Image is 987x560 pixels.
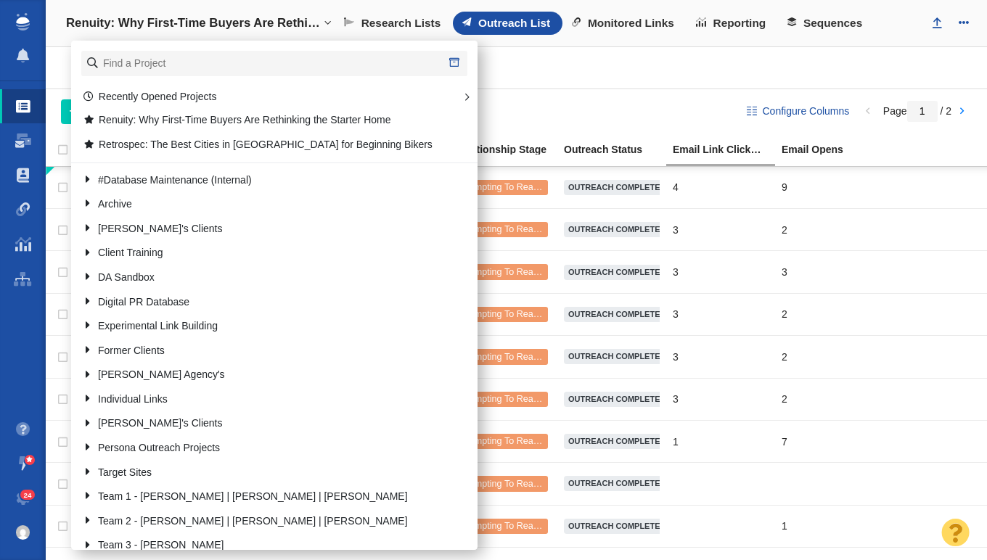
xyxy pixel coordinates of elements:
[782,426,877,457] div: 7
[673,172,769,203] div: 4
[782,256,877,287] div: 3
[449,505,557,547] td: Attempting To Reach (2 tries)
[458,436,576,446] span: Attempting To Reach (2 tries)
[449,251,557,293] td: Attempting To Reach (2 tries)
[449,463,557,505] td: Attempting To Reach (2 tries)
[78,339,448,362] a: Former Clients
[458,182,576,192] span: Attempting To Reach (2 tries)
[79,110,448,132] a: Renuity: Why First-Time Buyers Are Rethinking the Starter Home
[458,394,576,404] span: Attempting To Reach (2 tries)
[782,172,877,203] div: 9
[562,12,687,35] a: Monitored Links
[458,479,576,489] span: Attempting To Reach (2 tries)
[673,341,769,372] div: 3
[78,437,448,459] a: Persona Outreach Projects
[78,510,448,532] a: Team 2 - [PERSON_NAME] | [PERSON_NAME] | [PERSON_NAME]
[687,12,778,35] a: Reporting
[78,316,448,338] a: Experimental Link Building
[78,413,448,435] a: [PERSON_NAME]'s Clients
[16,525,30,540] img: 61f477734bf3dd72b3fb3a7a83fcc915
[782,214,877,245] div: 2
[713,17,766,30] span: Reporting
[78,218,448,240] a: [PERSON_NAME]'s Clients
[782,511,877,542] div: 1
[81,51,467,76] input: Find a Project
[453,12,562,35] a: Outreach List
[782,144,889,157] a: Email Opens
[16,13,29,30] img: buzzstream_logo_iconsimple.png
[78,364,448,387] a: [PERSON_NAME] Agency's
[20,490,36,501] span: 24
[478,17,550,30] span: Outreach List
[449,208,557,250] td: Attempting To Reach (2 tries)
[673,299,769,330] div: 3
[458,309,576,319] span: Attempting To Reach (2 tries)
[673,384,769,415] div: 3
[673,144,780,157] a: Email Link Clicks
[449,336,557,378] td: Attempting To Reach (2 tries)
[782,299,877,330] div: 2
[335,12,453,35] a: Research Lists
[83,91,217,102] a: Recently Opened Projects
[61,51,176,84] div: Websites
[78,266,448,289] a: DA Sandbox
[782,341,877,372] div: 2
[458,267,576,277] span: Attempting To Reach (2 tries)
[762,104,849,119] span: Configure Columns
[782,144,889,155] div: Email Opens
[78,194,448,216] a: Archive
[782,384,877,415] div: 2
[79,133,448,156] a: Retrospec: The Best Cities in [GEOGRAPHIC_DATA] for Beginning Bikers
[803,17,862,30] span: Sequences
[61,99,156,124] button: Add People
[588,17,674,30] span: Monitored Links
[673,144,780,155] div: Email Link Clicks
[564,144,671,157] a: Outreach Status
[673,214,769,245] div: 3
[78,291,448,313] a: Digital PR Database
[449,420,557,462] td: Attempting To Reach (2 tries)
[78,169,448,192] a: #Database Maintenance (Internal)
[458,224,576,234] span: Attempting To Reach (2 tries)
[458,352,576,362] span: Attempting To Reach (2 tries)
[778,12,875,35] a: Sequences
[673,256,769,287] div: 3
[455,144,562,155] div: Relationship Stage
[78,535,448,557] a: Team 3 - [PERSON_NAME]
[883,105,951,117] span: Page / 2
[449,293,557,335] td: Attempting To Reach (2 tries)
[455,144,562,157] a: Relationship Stage
[78,242,448,265] a: Client Training
[78,461,448,484] a: Target Sites
[564,144,671,155] div: Outreach Status
[739,99,858,124] button: Configure Columns
[78,486,448,508] a: Team 1 - [PERSON_NAME] | [PERSON_NAME] | [PERSON_NAME]
[673,426,769,457] div: 1
[361,17,441,30] span: Research Lists
[449,167,557,209] td: Attempting To Reach (2 tries)
[449,378,557,420] td: Attempting To Reach (2 tries)
[66,16,320,30] h4: Renuity: Why First-Time Buyers Are Rethinking the Starter Home
[78,388,448,411] a: Individual Links
[458,521,576,531] span: Attempting To Reach (2 tries)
